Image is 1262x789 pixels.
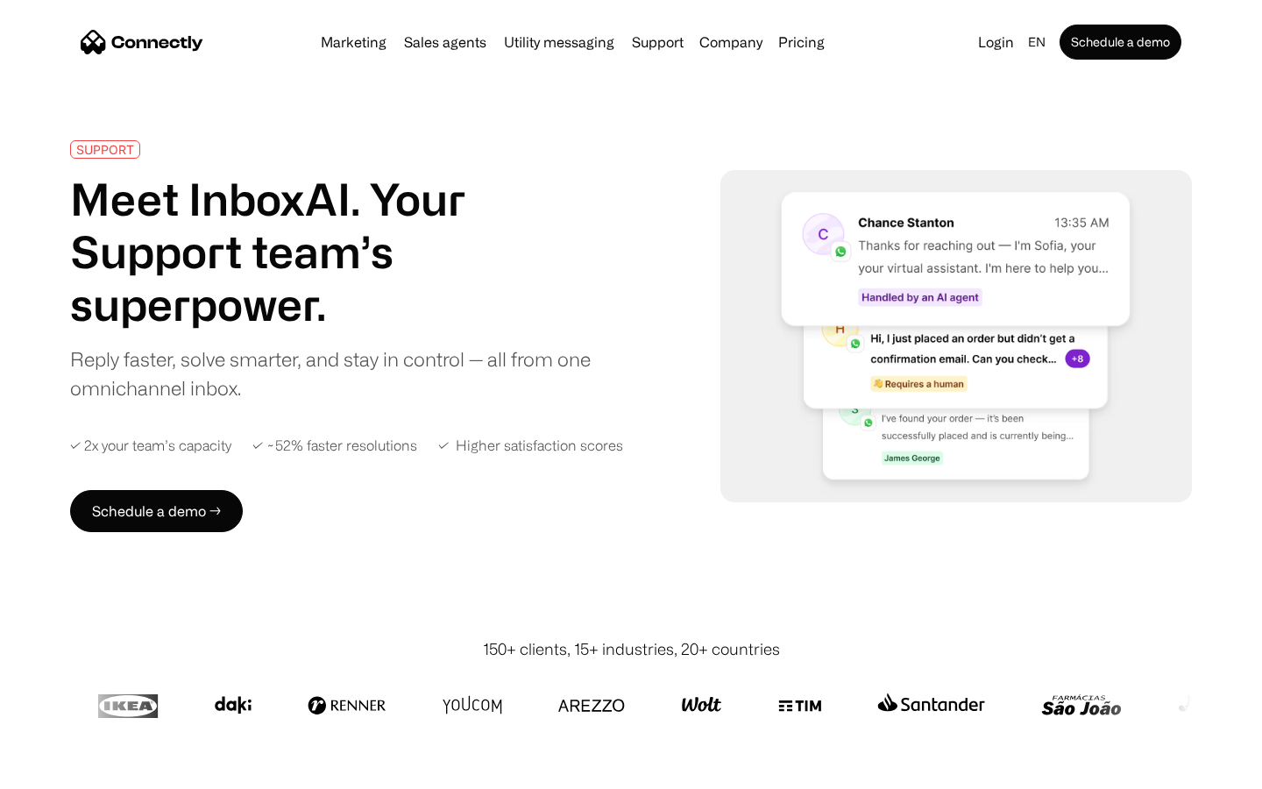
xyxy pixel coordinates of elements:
[625,35,691,49] a: Support
[35,758,105,783] ul: Language list
[314,35,393,49] a: Marketing
[1060,25,1181,60] a: Schedule a demo
[971,30,1021,54] a: Login
[18,757,105,783] aside: Language selected: English
[76,143,134,156] div: SUPPORT
[397,35,493,49] a: Sales agents
[70,490,243,532] a: Schedule a demo →
[438,437,623,454] div: ✓ Higher satisfaction scores
[771,35,832,49] a: Pricing
[252,437,417,454] div: ✓ ~52% faster resolutions
[70,345,603,402] div: Reply faster, solve smarter, and stay in control — all from one omnichannel inbox.
[70,173,603,331] h1: Meet InboxAI. Your Support team’s superpower.
[497,35,621,49] a: Utility messaging
[1028,30,1046,54] div: en
[483,637,780,661] div: 150+ clients, 15+ industries, 20+ countries
[699,30,762,54] div: Company
[70,437,231,454] div: ✓ 2x your team’s capacity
